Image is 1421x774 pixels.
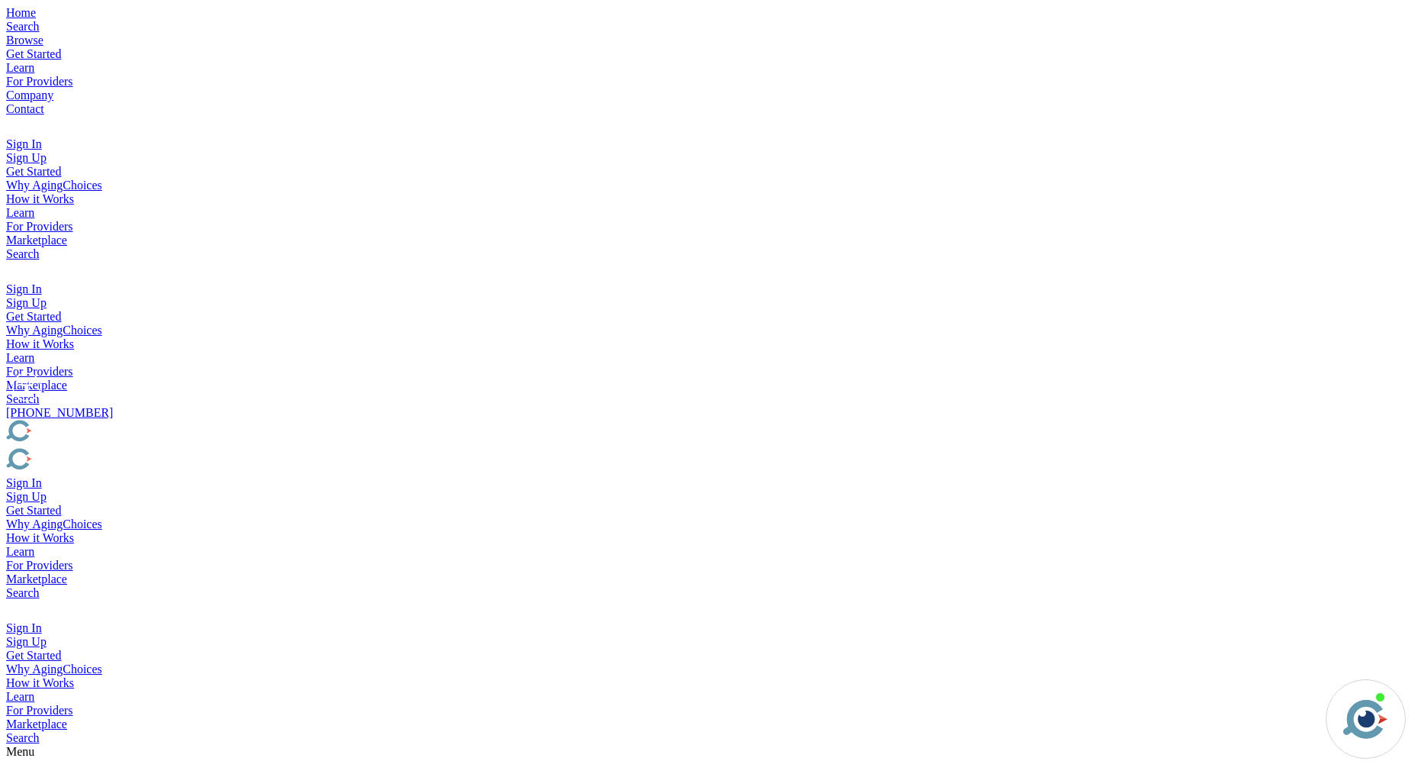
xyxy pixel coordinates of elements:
div: Get Started [6,165,1415,179]
div: For Providers [6,559,1415,572]
div: Learn [6,545,1415,559]
div: Search [6,731,1415,745]
a: For Providers [6,75,73,88]
div: For Providers [6,365,1415,379]
div: For Providers [6,704,1415,718]
div: Why AgingChoices [6,663,1415,676]
div: Marketplace [6,572,1415,586]
div: Get Started [6,649,1415,663]
div: How it Works [6,676,1415,690]
img: search-icon.svg [6,116,24,134]
div: Sign In [6,282,1415,296]
img: avatar [1339,693,1391,745]
div: Menu [6,745,1415,759]
div: Marketplace [6,379,1415,392]
a: Search [6,20,40,33]
a: Get Started [6,47,61,60]
div: Sign Up [6,490,1415,504]
a: Company [6,89,53,102]
div: Why AgingChoices [6,518,1415,531]
div: Sign Up [6,151,1415,165]
img: user-icon.svg [6,261,24,279]
div: Learn [6,690,1415,704]
a: Learn [6,61,34,74]
div: Sign In [6,137,1415,151]
div: Learn [6,351,1415,365]
div: Popover trigger [6,600,1415,621]
div: Search [6,392,1415,406]
div: Sign Up [6,635,1415,649]
div: Get Started [6,310,1415,324]
img: AgingChoices [6,420,175,445]
div: How it Works [6,531,1415,545]
div: Popover trigger [6,261,1415,282]
div: Sign Up [6,296,1415,310]
div: Learn [6,206,1415,220]
a: [PHONE_NUMBER] [6,406,113,419]
a: Contact [6,102,44,115]
div: For Providers [6,220,1415,234]
div: How it Works [6,192,1415,206]
div: Search [6,586,1415,600]
div: Sign In [6,476,1415,490]
img: user-icon.svg [6,600,24,618]
div: Marketplace [6,718,1415,731]
div: How it Works [6,337,1415,351]
div: Why AgingChoices [6,179,1415,192]
div: Popover trigger [6,20,1415,34]
div: Search [6,247,1415,261]
div: Sign In [6,621,1415,635]
img: Choice! [6,448,175,473]
div: Marketplace [6,234,1415,247]
div: Get Started [6,504,1415,518]
a: Browse [6,34,43,47]
a: Home [6,6,36,19]
div: Why AgingChoices [6,324,1415,337]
